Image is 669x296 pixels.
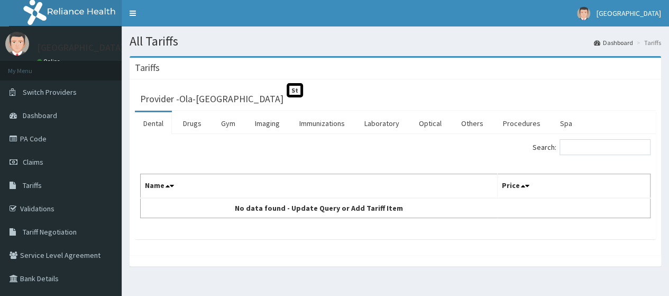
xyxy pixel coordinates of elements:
[356,112,408,134] a: Laboratory
[577,7,590,20] img: User Image
[135,63,160,73] h3: Tariffs
[23,157,43,167] span: Claims
[135,112,172,134] a: Dental
[552,112,581,134] a: Spa
[23,87,77,97] span: Switch Providers
[5,32,29,56] img: User Image
[130,34,661,48] h1: All Tariffs
[560,139,650,155] input: Search:
[23,111,57,120] span: Dashboard
[23,181,42,190] span: Tariffs
[453,112,492,134] a: Others
[37,43,124,52] p: [GEOGRAPHIC_DATA]
[140,94,283,104] h3: Provider - Ola-[GEOGRAPHIC_DATA]
[410,112,450,134] a: Optical
[37,58,62,65] a: Online
[141,198,498,218] td: No data found - Update Query or Add Tariff Item
[175,112,210,134] a: Drugs
[291,112,353,134] a: Immunizations
[533,139,650,155] label: Search:
[213,112,244,134] a: Gym
[594,38,633,47] a: Dashboard
[141,174,498,199] th: Name
[494,112,549,134] a: Procedures
[634,38,661,47] li: Tariffs
[287,83,303,97] span: St
[497,174,650,199] th: Price
[597,8,661,18] span: [GEOGRAPHIC_DATA]
[246,112,288,134] a: Imaging
[23,227,77,237] span: Tariff Negotiation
